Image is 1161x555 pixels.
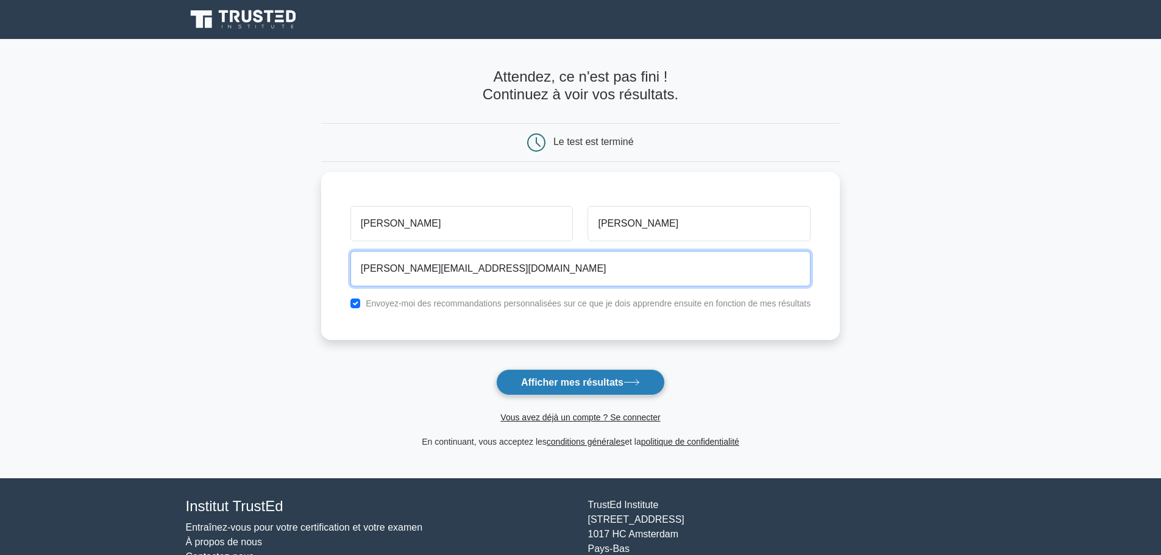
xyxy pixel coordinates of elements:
font: En continuant, vous acceptez les [422,437,547,447]
font: TrustEd Institute [588,500,659,510]
a: conditions générales [547,437,625,447]
font: et la [625,437,641,447]
font: Attendez, ce n'est pas fini ! [493,68,667,85]
font: Envoyez-moi des recommandations personnalisées sur ce que je dois apprendre ensuite en fonction d... [366,299,811,308]
font: Institut TrustEd [186,498,283,514]
input: E-mail [350,251,811,286]
button: Afficher mes résultats [496,369,665,395]
a: Vous avez déjà un compte ? Se connecter [500,412,660,422]
font: 1017 HC Amsterdam [588,529,679,539]
input: Nom de famille [588,206,811,241]
font: Le test est terminé [553,136,634,147]
font: Pays-Bas [588,543,630,554]
font: Afficher mes résultats [521,377,623,387]
font: [STREET_ADDRESS] [588,514,684,525]
input: Prénom [350,206,573,241]
a: Entraînez-vous pour votre certification et votre examen [186,522,423,532]
a: À propos de nous [186,537,262,547]
a: politique de confidentialité [641,437,739,447]
font: Continuez à voir vos résultats. [483,86,678,102]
